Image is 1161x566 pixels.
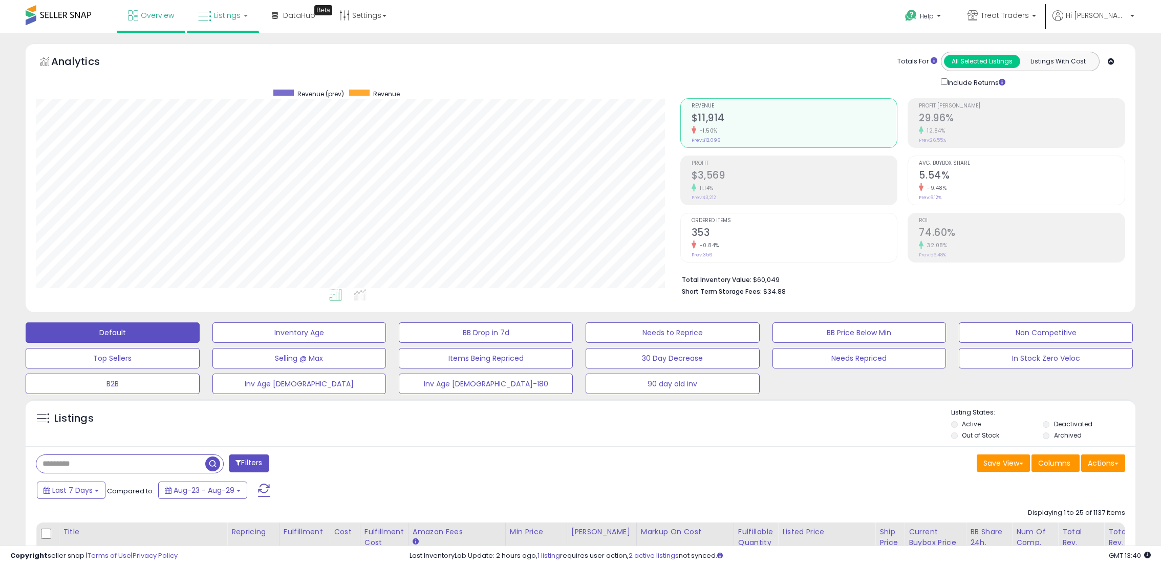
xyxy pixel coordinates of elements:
div: Totals For [897,57,937,67]
button: Columns [1031,454,1080,472]
div: Total Rev. Diff. [1108,527,1134,559]
button: Needs to Reprice [586,322,760,343]
span: Revenue [373,90,400,98]
span: $34.88 [763,287,786,296]
small: Prev: 356 [692,252,712,258]
i: Get Help [905,9,917,22]
b: Total Inventory Value: [682,275,751,284]
a: Hi [PERSON_NAME] [1052,10,1134,33]
div: Num of Comp. [1016,527,1053,548]
small: 12.84% [923,127,945,135]
div: Include Returns [933,76,1018,88]
h5: Analytics [51,54,120,71]
span: Profit [692,161,897,166]
h2: 353 [692,227,897,241]
small: Prev: $3,212 [692,194,716,201]
small: -1.50% [696,127,718,135]
button: Items Being Repriced [399,348,573,368]
span: Avg. Buybox Share [919,161,1125,166]
div: Displaying 1 to 25 of 1137 items [1028,508,1125,518]
button: Save View [977,454,1030,472]
strong: Copyright [10,551,48,560]
label: Archived [1054,431,1082,440]
div: seller snap | | [10,551,178,561]
span: Compared to: [107,486,154,496]
h2: 29.96% [919,112,1125,126]
button: Selling @ Max [212,348,386,368]
span: Columns [1038,458,1070,468]
div: Cost [334,527,356,537]
h2: $3,569 [692,169,897,183]
label: Active [962,420,981,428]
button: Inv Age [DEMOGRAPHIC_DATA]-180 [399,374,573,394]
span: Treat Traders [981,10,1029,20]
button: 30 Day Decrease [586,348,760,368]
button: Actions [1081,454,1125,472]
div: Total Rev. [1062,527,1100,548]
label: Out of Stock [962,431,999,440]
button: All Selected Listings [944,55,1020,68]
button: Top Sellers [26,348,200,368]
div: Repricing [231,527,275,537]
span: Ordered Items [692,218,897,224]
button: Listings With Cost [1020,55,1096,68]
label: Deactivated [1054,420,1092,428]
span: Profit [PERSON_NAME] [919,103,1125,109]
div: Ship Price [879,527,900,548]
h2: 74.60% [919,227,1125,241]
a: Privacy Policy [133,551,178,560]
div: BB Share 24h. [970,527,1007,548]
div: Min Price [510,527,563,537]
div: Tooltip anchor [314,5,332,15]
p: Listing States: [951,408,1136,418]
div: [PERSON_NAME] [571,527,632,537]
h2: $11,914 [692,112,897,126]
span: Listings [214,10,241,20]
span: ROI [919,218,1125,224]
button: BB Price Below Min [772,322,947,343]
div: Title [63,527,223,537]
small: -9.48% [923,184,947,192]
th: The percentage added to the cost of goods (COGS) that forms the calculator for Min & Max prices. [636,523,734,563]
h2: 5.54% [919,169,1125,183]
small: Prev: $12,096 [692,137,720,143]
small: 32.08% [923,242,947,249]
span: Last 7 Days [52,485,93,495]
a: 2 active listings [629,551,679,560]
span: Aug-23 - Aug-29 [174,485,234,495]
small: 11.14% [696,184,714,192]
a: Help [897,2,951,33]
div: Fulfillment Cost [364,527,404,548]
button: Aug-23 - Aug-29 [158,482,247,499]
span: Help [920,12,934,20]
button: Inventory Age [212,322,386,343]
button: BB Drop in 7d [399,322,573,343]
small: Prev: 26.55% [919,137,946,143]
span: DataHub [283,10,315,20]
div: Amazon Fees [413,527,501,537]
span: 2025-09-6 13:40 GMT [1109,551,1151,560]
button: Inv Age [DEMOGRAPHIC_DATA] [212,374,386,394]
div: Fulfillment [284,527,325,537]
button: In Stock Zero Veloc [959,348,1133,368]
div: Markup on Cost [641,527,729,537]
small: Prev: 6.12% [919,194,941,201]
span: Revenue [692,103,897,109]
button: Default [26,322,200,343]
a: Terms of Use [88,551,131,560]
li: $60,049 [682,273,1117,285]
div: Fulfillable Quantity [738,527,773,548]
h5: Listings [54,411,94,426]
small: Prev: 56.48% [919,252,946,258]
button: B2B [26,374,200,394]
button: 90 day old inv [586,374,760,394]
b: Short Term Storage Fees: [682,287,762,296]
div: Current Buybox Price [909,527,961,548]
button: Filters [229,454,269,472]
small: -0.84% [696,242,719,249]
div: Listed Price [782,527,871,537]
span: Overview [141,10,174,20]
span: Revenue (prev) [297,90,344,98]
button: Last 7 Days [37,482,105,499]
span: Hi [PERSON_NAME] [1066,10,1127,20]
